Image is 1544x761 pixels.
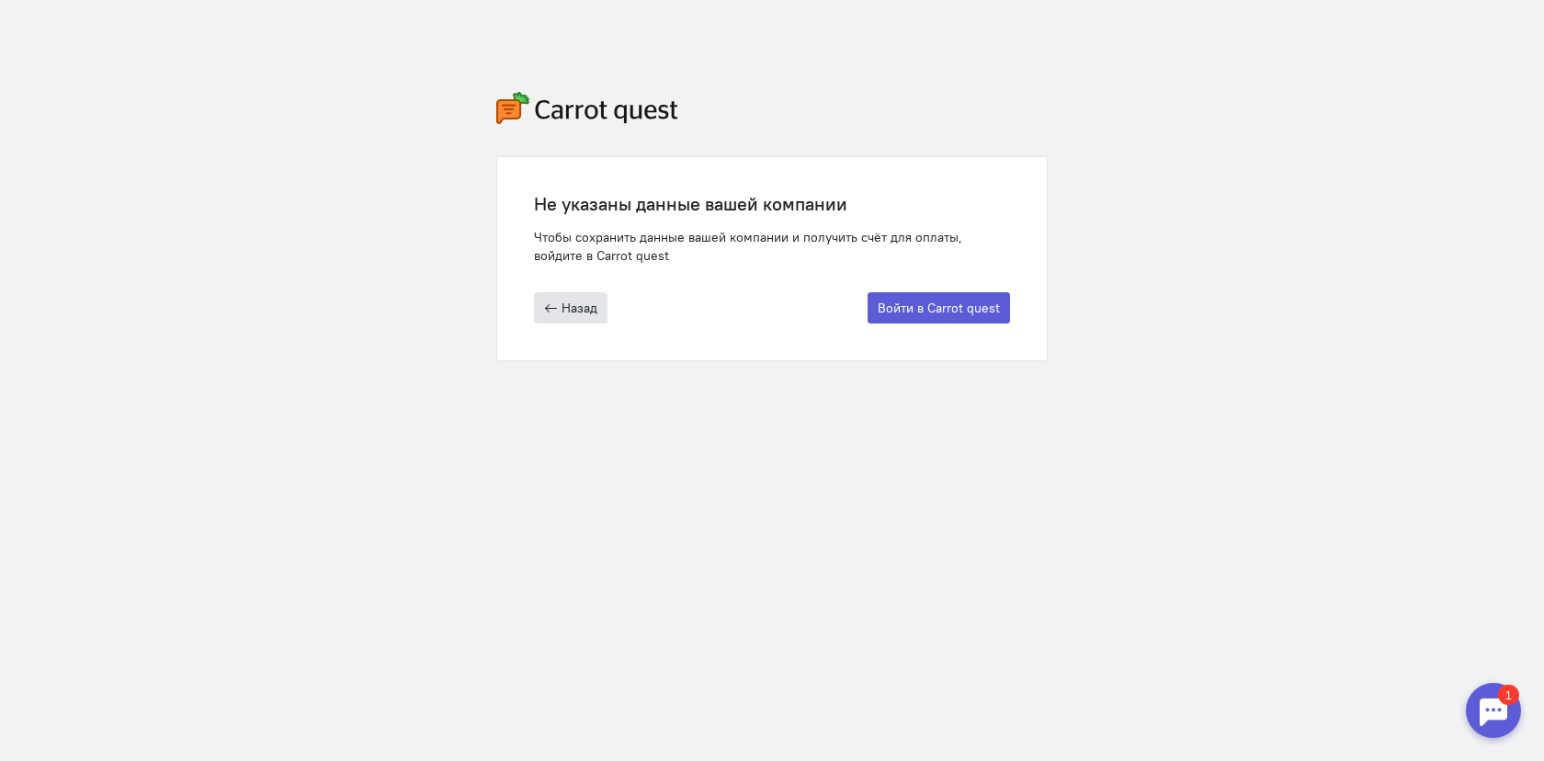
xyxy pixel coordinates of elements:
button: Войти в Carrot quest [868,292,1010,324]
div: 1 [41,11,62,31]
div: Не указаны данные вашей компании [534,194,1010,214]
button: Назад [534,292,607,324]
div: Чтобы сохранить данные вашей компании и получить счёт для оплаты, войдите в Carrot quest [534,228,1010,265]
span: Назад [562,300,597,316]
img: carrot-quest-logo.svg [496,92,678,124]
